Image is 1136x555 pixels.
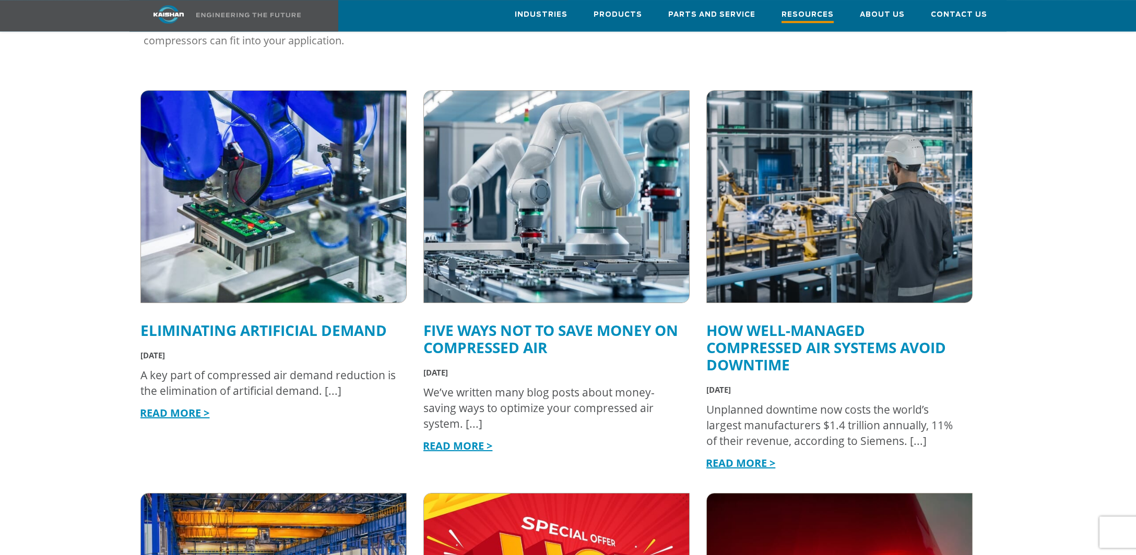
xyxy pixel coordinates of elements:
span: Products [594,9,642,21]
a: Parts and Service [668,1,755,29]
div: We’ve written many blog posts about money-saving ways to optimize your compressed air system. [...] [423,384,679,431]
a: About Us [860,1,905,29]
span: Resources [782,9,834,23]
a: Industries [515,1,567,29]
span: [DATE] [706,384,731,395]
a: How Well-Managed Compressed Air Systems Avoid Downtime [706,320,946,375]
div: A key part of compressed air demand reduction is the elimination of artificial demand. [...] [140,367,396,399]
a: Five Ways Not to Save Money on Compressed Air [423,320,678,357]
img: kaishan logo [129,5,208,23]
a: Products [594,1,642,29]
a: READ MORE > [706,456,775,470]
div: Unplanned downtime now costs the world’s largest manufacturers $1.4 trillion annually, 11% of the... [706,402,962,449]
a: Resources [782,1,834,31]
a: Eliminating Artificial Demand [140,320,387,340]
span: Contact Us [931,9,987,21]
img: Automotive downtime [707,91,972,303]
img: Compressed air system filters [141,91,406,303]
span: [DATE] [423,367,448,378]
a: READ MORE > [423,439,492,453]
span: Industries [515,9,567,21]
a: READ MORE > [140,406,209,420]
span: Parts and Service [668,9,755,21]
span: [DATE] [140,350,165,360]
a: Contact Us [931,1,987,29]
img: Electronics manufacturing [424,91,689,303]
img: Engineering the future [196,13,301,17]
span: About Us [860,9,905,21]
